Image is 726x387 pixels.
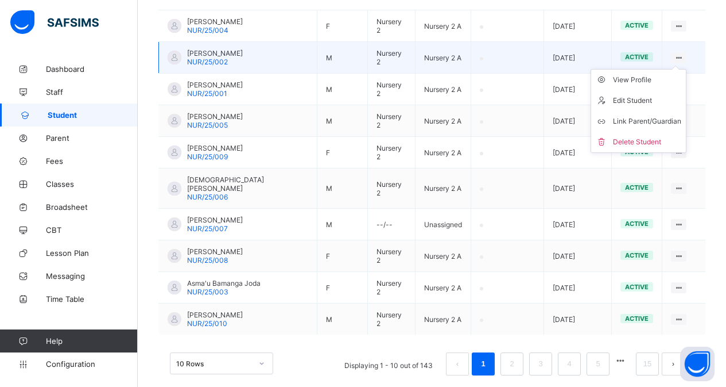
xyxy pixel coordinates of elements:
td: M [317,74,368,105]
span: NUR/25/005 [187,121,228,129]
span: Messaging [46,271,138,281]
td: Nursery 2 [368,272,416,304]
td: Unassigned [416,209,471,240]
span: [PERSON_NAME] [187,247,243,256]
li: 下一页 [662,352,685,375]
div: Edit Student [613,95,681,106]
span: Fees [46,156,138,166]
td: [DATE] [544,10,612,42]
td: Nursery 2 A [416,272,471,304]
span: Asma'u Bamanga Joda [187,279,261,288]
td: M [317,304,368,335]
td: [DATE] [544,304,612,335]
td: [DATE] [544,209,612,240]
td: F [317,137,368,168]
td: Nursery 2 A [416,240,471,272]
a: 1 [477,357,488,371]
td: Nursery 2 [368,105,416,137]
a: 2 [506,357,517,371]
span: NUR/25/006 [187,193,228,201]
td: Nursery 2 [368,74,416,105]
li: 向后 5 页 [612,352,628,369]
span: active [625,53,649,61]
td: F [317,272,368,304]
td: [DATE] [544,105,612,137]
td: Nursery 2 A [416,168,471,209]
td: Nursery 2 [368,137,416,168]
button: Open asap [680,347,715,381]
span: Student [48,110,138,120]
span: [PERSON_NAME] [187,17,243,26]
a: 3 [535,357,546,371]
span: active [625,148,649,156]
td: Nursery 2 A [416,74,471,105]
td: [DATE] [544,272,612,304]
td: [DATE] [544,168,612,209]
div: Delete Student [613,136,681,148]
td: M [317,209,368,240]
td: Nursery 2 A [416,105,471,137]
div: View Profile [613,74,681,86]
button: prev page [446,352,469,375]
td: Nursery 2 A [416,137,471,168]
div: Link Parent/Guardian [613,116,681,127]
span: [PERSON_NAME] [187,81,243,89]
td: Nursery 2 [368,42,416,74]
li: 1 [472,352,495,375]
td: Nursery 2 [368,168,416,209]
li: 2 [500,352,523,375]
td: Nursery 2 [368,304,416,335]
li: 3 [529,352,552,375]
li: 4 [558,352,581,375]
span: active [625,251,649,259]
span: active [625,315,649,323]
span: Lesson Plan [46,248,138,258]
span: NUR/25/002 [187,58,228,66]
td: [DATE] [544,42,612,74]
span: NUR/25/004 [187,26,228,35]
td: --/-- [368,209,416,240]
li: 5 [587,352,609,375]
li: 上一页 [446,352,469,375]
span: [PERSON_NAME] [187,311,243,319]
td: [DATE] [544,137,612,168]
span: active [625,283,649,291]
span: Dashboard [46,64,138,74]
td: M [317,168,368,209]
span: [PERSON_NAME] [187,216,243,224]
span: [PERSON_NAME] [187,112,243,121]
span: NUR/25/010 [187,319,227,328]
span: Help [46,336,137,346]
td: F [317,240,368,272]
span: [PERSON_NAME] [187,49,243,58]
span: Configuration [46,359,137,369]
span: CBT [46,225,138,235]
span: NUR/25/009 [187,152,228,161]
a: 4 [564,357,574,371]
td: [DATE] [544,240,612,272]
img: safsims [10,10,99,35]
td: Nursery 2 [368,240,416,272]
td: Nursery 2 A [416,42,471,74]
li: Displaying 1 - 10 out of 143 [336,352,441,375]
button: next page [662,352,685,375]
span: NUR/25/003 [187,288,228,296]
span: active [625,21,649,29]
td: Nursery 2 [368,10,416,42]
td: [DATE] [544,74,612,105]
span: Classes [46,179,138,189]
td: Nursery 2 A [416,304,471,335]
span: NUR/25/001 [187,89,227,98]
span: Time Table [46,294,138,304]
li: 15 [636,352,659,375]
span: Parent [46,133,138,143]
a: 5 [592,357,603,371]
span: [PERSON_NAME] [187,144,243,152]
td: M [317,105,368,137]
span: active [625,220,649,228]
td: F [317,10,368,42]
div: 10 Rows [176,359,252,368]
span: NUR/25/007 [187,224,228,233]
td: M [317,42,368,74]
span: Staff [46,87,138,97]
